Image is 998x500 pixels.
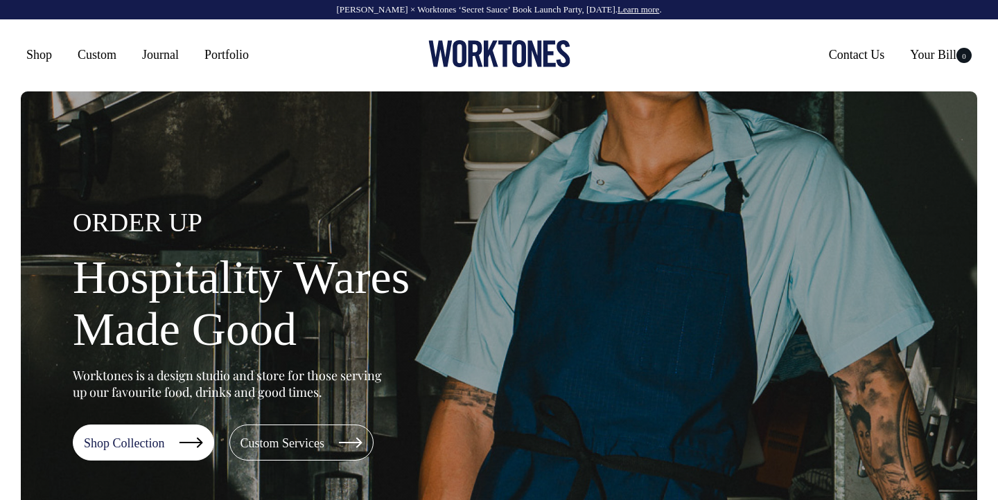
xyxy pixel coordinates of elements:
[72,42,122,67] a: Custom
[956,48,972,63] span: 0
[73,251,516,355] h1: Hospitality Wares Made Good
[21,42,58,67] a: Shop
[823,42,891,67] a: Contact Us
[73,425,214,461] a: Shop Collection
[618,4,659,15] a: Learn more
[14,5,984,15] div: [PERSON_NAME] × Worktones ‘Secret Sauce’ Book Launch Party, [DATE]. .
[904,42,977,67] a: Your Bill0
[199,42,254,67] a: Portfolio
[137,42,184,67] a: Journal
[73,367,388,400] p: Worktones is a design studio and store for those serving up our favourite food, drinks and good t...
[229,425,374,461] a: Custom Services
[73,208,516,238] h4: ORDER UP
